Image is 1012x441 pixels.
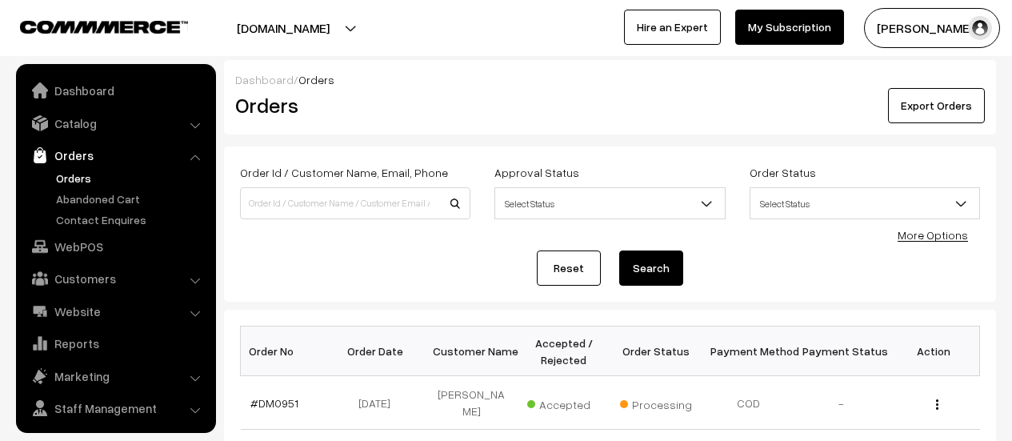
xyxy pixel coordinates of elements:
a: Marketing [20,362,210,391]
label: Order Status [750,164,816,181]
a: Dashboard [20,76,210,105]
button: [DOMAIN_NAME] [181,8,386,48]
span: Accepted [527,392,607,413]
td: - [795,376,888,430]
a: Reports [20,329,210,358]
td: [PERSON_NAME] [426,376,518,430]
a: Hire an Expert [624,10,721,45]
a: #DM0951 [250,396,298,410]
a: COMMMERCE [20,16,160,35]
th: Customer Name [426,327,518,376]
img: Menu [936,399,938,410]
button: Export Orders [888,88,985,123]
a: Staff Management [20,394,210,423]
th: Accepted / Rejected [518,327,610,376]
span: Select Status [494,187,725,219]
th: Payment Status [795,327,888,376]
th: Payment Method [702,327,795,376]
button: [PERSON_NAME] [864,8,1000,48]
a: Reset [537,251,601,286]
button: Search [619,251,683,286]
h2: Orders [235,93,469,118]
th: Action [887,327,980,376]
span: Orders [298,73,334,86]
label: Order Id / Customer Name, Email, Phone [240,164,448,181]
a: Abandoned Cart [52,190,210,207]
input: Order Id / Customer Name / Customer Email / Customer Phone [240,187,470,219]
span: Select Status [750,190,979,218]
a: WebPOS [20,232,210,261]
th: Order Date [333,327,426,376]
img: user [968,16,992,40]
a: Website [20,297,210,326]
span: Select Status [750,187,980,219]
a: Catalog [20,109,210,138]
span: Processing [620,392,700,413]
a: More Options [898,228,968,242]
span: Select Status [495,190,724,218]
th: Order No [241,327,334,376]
a: My Subscription [735,10,844,45]
td: COD [702,376,795,430]
a: Orders [20,141,210,170]
td: [DATE] [333,376,426,430]
a: Customers [20,264,210,293]
label: Approval Status [494,164,579,181]
div: / [235,71,985,88]
img: COMMMERCE [20,21,188,33]
a: Orders [52,170,210,186]
a: Dashboard [235,73,294,86]
th: Order Status [610,327,703,376]
a: Contact Enquires [52,211,210,228]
